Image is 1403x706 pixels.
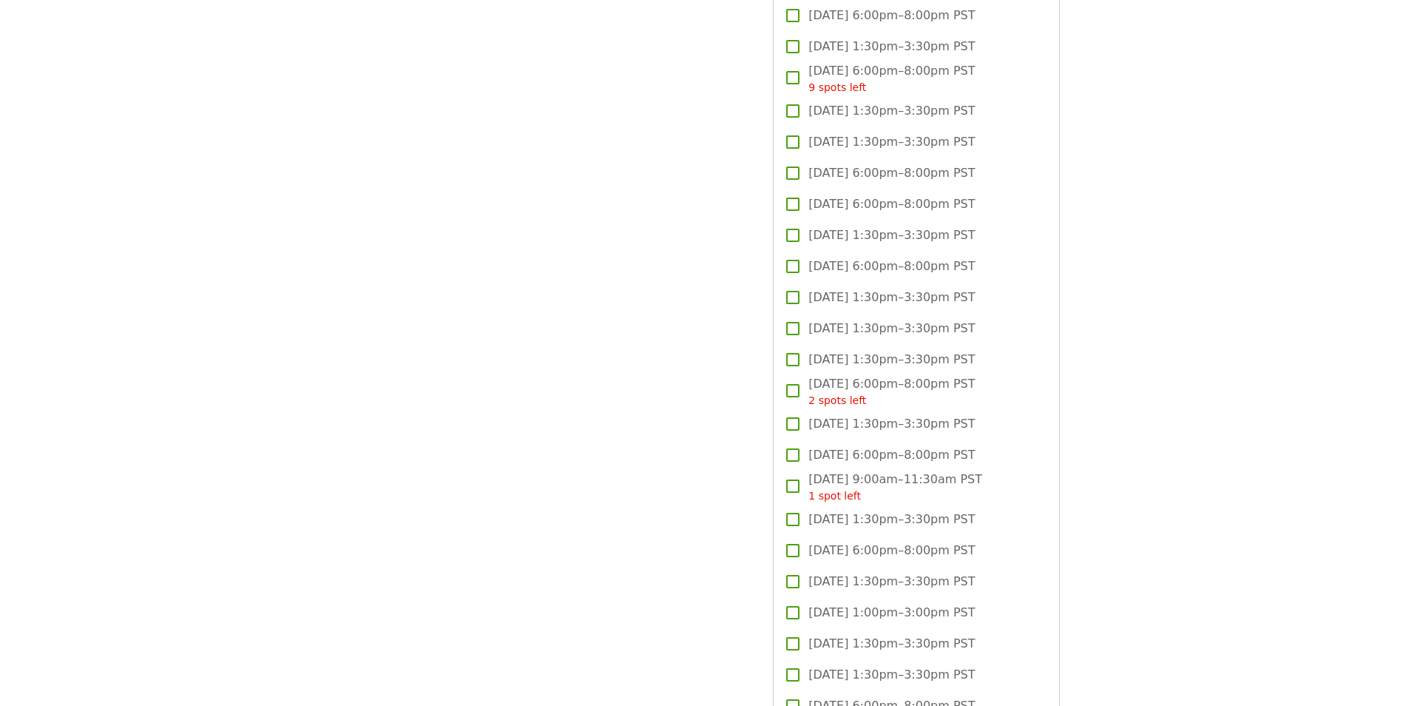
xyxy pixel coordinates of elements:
span: [DATE] 6:00pm–8:00pm PST [808,542,975,559]
span: [DATE] 6:00pm–8:00pm PST [808,195,975,213]
span: [DATE] 6:00pm–8:00pm PST [808,375,975,409]
span: [DATE] 6:00pm–8:00pm PST [808,62,975,95]
span: 9 spots left [808,81,866,93]
span: [DATE] 1:30pm–3:30pm PST [808,102,975,120]
span: [DATE] 1:30pm–3:30pm PST [808,666,975,684]
span: [DATE] 1:30pm–3:30pm PST [808,573,975,591]
span: [DATE] 1:00pm–3:00pm PST [808,604,975,622]
span: [DATE] 6:00pm–8:00pm PST [808,7,975,24]
span: [DATE] 1:30pm–3:30pm PST [808,289,975,306]
span: [DATE] 1:30pm–3:30pm PST [808,415,975,433]
span: [DATE] 6:00pm–8:00pm PST [808,446,975,464]
span: [DATE] 1:30pm–3:30pm PST [808,133,975,151]
span: [DATE] 1:30pm–3:30pm PST [808,511,975,528]
span: [DATE] 1:30pm–3:30pm PST [808,635,975,653]
span: 2 spots left [808,394,866,406]
span: [DATE] 9:00am–11:30am PST [808,471,982,504]
span: [DATE] 1:30pm–3:30pm PST [808,38,975,56]
span: [DATE] 6:00pm–8:00pm PST [808,258,975,275]
span: [DATE] 1:30pm–3:30pm PST [808,226,975,244]
span: 1 spot left [808,490,861,502]
span: [DATE] 6:00pm–8:00pm PST [808,164,975,182]
span: [DATE] 1:30pm–3:30pm PST [808,351,975,369]
span: [DATE] 1:30pm–3:30pm PST [808,320,975,337]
